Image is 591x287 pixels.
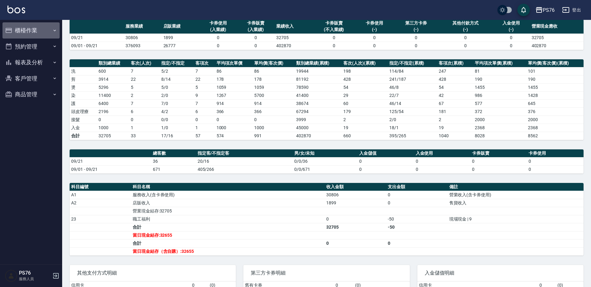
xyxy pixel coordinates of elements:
[473,132,526,140] td: 8028
[131,207,325,215] td: 營業現金結存:32705
[129,116,160,124] td: 0
[388,67,437,75] td: 114 / 84
[293,149,358,157] th: 男/女/未知
[7,6,25,13] img: Logo
[70,75,97,83] td: 剪
[70,124,97,132] td: 入金
[530,34,584,42] td: 32705
[314,20,354,26] div: 卡券販賣
[97,67,129,75] td: 600
[526,107,584,116] td: 376
[131,247,325,255] td: 當日現金結存（含自購）:32655
[215,59,253,67] th: 平均項次單價
[97,107,129,116] td: 2196
[526,124,584,132] td: 2368
[194,99,215,107] td: 7
[425,270,576,276] span: 入金儲值明細
[131,199,325,207] td: 店販收入
[342,124,387,132] td: 19
[70,59,584,140] table: a dense table
[388,124,437,132] td: 18 / 1
[160,99,194,107] td: 7 / 0
[342,99,387,107] td: 60
[494,20,528,26] div: 入金使用
[527,149,584,157] th: 卡券使用
[253,83,295,91] td: 1059
[239,20,273,26] div: 卡券販賣
[357,20,392,26] div: 卡券使用
[388,107,437,116] td: 125 / 54
[295,107,342,116] td: 67294
[526,83,584,91] td: 1455
[388,116,437,124] td: 2 / 0
[160,59,194,67] th: 指定/不指定
[151,165,196,173] td: 671
[129,91,160,99] td: 2
[253,91,295,99] td: 5700
[215,124,253,132] td: 1000
[526,91,584,99] td: 1428
[312,42,355,50] td: 0
[342,67,387,75] td: 198
[470,149,527,157] th: 卡券販賣
[70,83,97,91] td: 燙
[215,132,253,140] td: 574
[393,34,439,42] td: 0
[194,75,215,83] td: 22
[437,107,473,116] td: 181
[530,42,584,50] td: 402870
[70,165,151,173] td: 09/01 - 09/21
[275,42,312,50] td: 402870
[129,59,160,67] th: 客次(人次)
[194,116,215,124] td: 0
[295,99,342,107] td: 38674
[131,183,325,191] th: 科目名稱
[395,26,437,33] div: (-)
[526,116,584,124] td: 2000
[160,91,194,99] td: 2 / 0
[325,223,386,231] td: 32705
[253,75,295,83] td: 178
[70,183,131,191] th: 科目編號
[314,26,354,33] div: (不入業績)
[131,231,325,239] td: 當日現金結存:32655
[237,34,275,42] td: 0
[325,191,386,199] td: 30806
[437,83,473,91] td: 54
[386,215,448,223] td: -50
[526,67,584,75] td: 101
[97,59,129,67] th: 類別總業績
[151,157,196,165] td: 36
[129,83,160,91] td: 5
[253,107,295,116] td: 366
[437,67,473,75] td: 247
[473,83,526,91] td: 1455
[470,165,527,173] td: 0
[251,270,402,276] span: 第三方卡券明細
[473,75,526,83] td: 190
[358,149,414,157] th: 入金儲值
[196,157,293,165] td: 20/16
[295,124,342,132] td: 45000
[437,116,473,124] td: 2
[160,124,194,132] td: 1 / 0
[97,132,129,140] td: 32705
[526,132,584,140] td: 8562
[358,165,414,173] td: 0
[97,99,129,107] td: 6400
[253,67,295,75] td: 86
[342,107,387,116] td: 179
[2,22,60,39] button: 櫃檯作業
[194,107,215,116] td: 6
[97,91,129,99] td: 11400
[439,42,492,50] td: 0
[295,75,342,83] td: 81192
[215,116,253,124] td: 0
[312,34,355,42] td: 0
[129,107,160,116] td: 6
[253,59,295,67] th: 單均價(客次價)
[162,42,199,50] td: 26777
[386,223,448,231] td: -50
[388,91,437,99] td: 22 / 7
[342,75,387,83] td: 428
